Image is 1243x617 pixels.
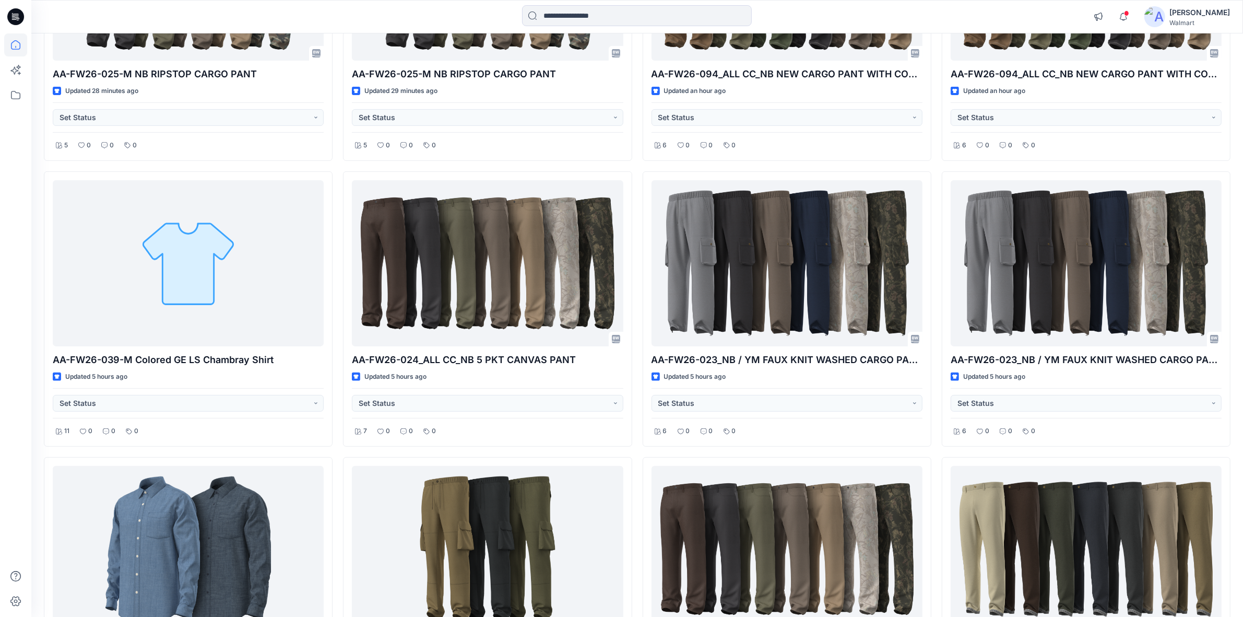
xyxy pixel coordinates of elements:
[352,180,623,346] a: AA-FW26-024_ALL CC_NB 5 PKT CANVAS PANT
[409,426,413,437] p: 0
[985,426,989,437] p: 0
[363,140,367,151] p: 5
[709,426,713,437] p: 0
[88,426,92,437] p: 0
[352,67,623,82] p: AA-FW26-025-M NB RIPSTOP CARGO PANT
[87,140,91,151] p: 0
[963,371,1025,382] p: Updated 5 hours ago
[664,86,726,97] p: Updated an hour ago
[409,140,413,151] p: 0
[1031,140,1035,151] p: 0
[53,67,324,82] p: AA-FW26-025-M NB RIPSTOP CARGO PANT
[652,353,922,367] p: AA-FW26-023_NB / YM FAUX KNIT WASHED CARGO PANT
[663,140,667,151] p: 6
[386,140,390,151] p: 0
[686,426,690,437] p: 0
[352,353,623,367] p: AA-FW26-024_ALL CC_NB 5 PKT CANVAS PANT
[363,426,367,437] p: 7
[732,140,736,151] p: 0
[1008,140,1012,151] p: 0
[110,140,114,151] p: 0
[652,67,922,82] p: AA-FW26-094_ALL CC_NB NEW CARGO PANT WITH CONTRAST STITCH
[64,140,68,151] p: 5
[53,353,324,367] p: AA-FW26-039-M Colored GE LS Chambray Shirt
[951,67,1222,82] p: AA-FW26-094_ALL CC_NB NEW CARGO PANT WITH CONTRAST STITCH
[1169,6,1230,19] div: [PERSON_NAME]
[1008,426,1012,437] p: 0
[364,371,427,382] p: Updated 5 hours ago
[663,426,667,437] p: 6
[65,371,127,382] p: Updated 5 hours ago
[53,180,324,346] a: AA-FW26-039-M Colored GE LS Chambray Shirt
[111,426,115,437] p: 0
[732,426,736,437] p: 0
[1031,426,1035,437] p: 0
[65,86,138,97] p: Updated 28 minutes ago
[985,140,989,151] p: 0
[664,371,726,382] p: Updated 5 hours ago
[386,426,390,437] p: 0
[709,140,713,151] p: 0
[432,140,436,151] p: 0
[962,426,966,437] p: 6
[951,353,1222,367] p: AA-FW26-023_NB / YM FAUX KNIT WASHED CARGO PANT
[133,140,137,151] p: 0
[432,426,436,437] p: 0
[134,426,138,437] p: 0
[951,180,1222,346] a: AA-FW26-023_NB / YM FAUX KNIT WASHED CARGO PANT
[962,140,966,151] p: 6
[364,86,437,97] p: Updated 29 minutes ago
[686,140,690,151] p: 0
[64,426,69,437] p: 11
[1169,19,1230,27] div: Walmart
[1144,6,1165,27] img: avatar
[963,86,1025,97] p: Updated an hour ago
[652,180,922,346] a: AA-FW26-023_NB / YM FAUX KNIT WASHED CARGO PANT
